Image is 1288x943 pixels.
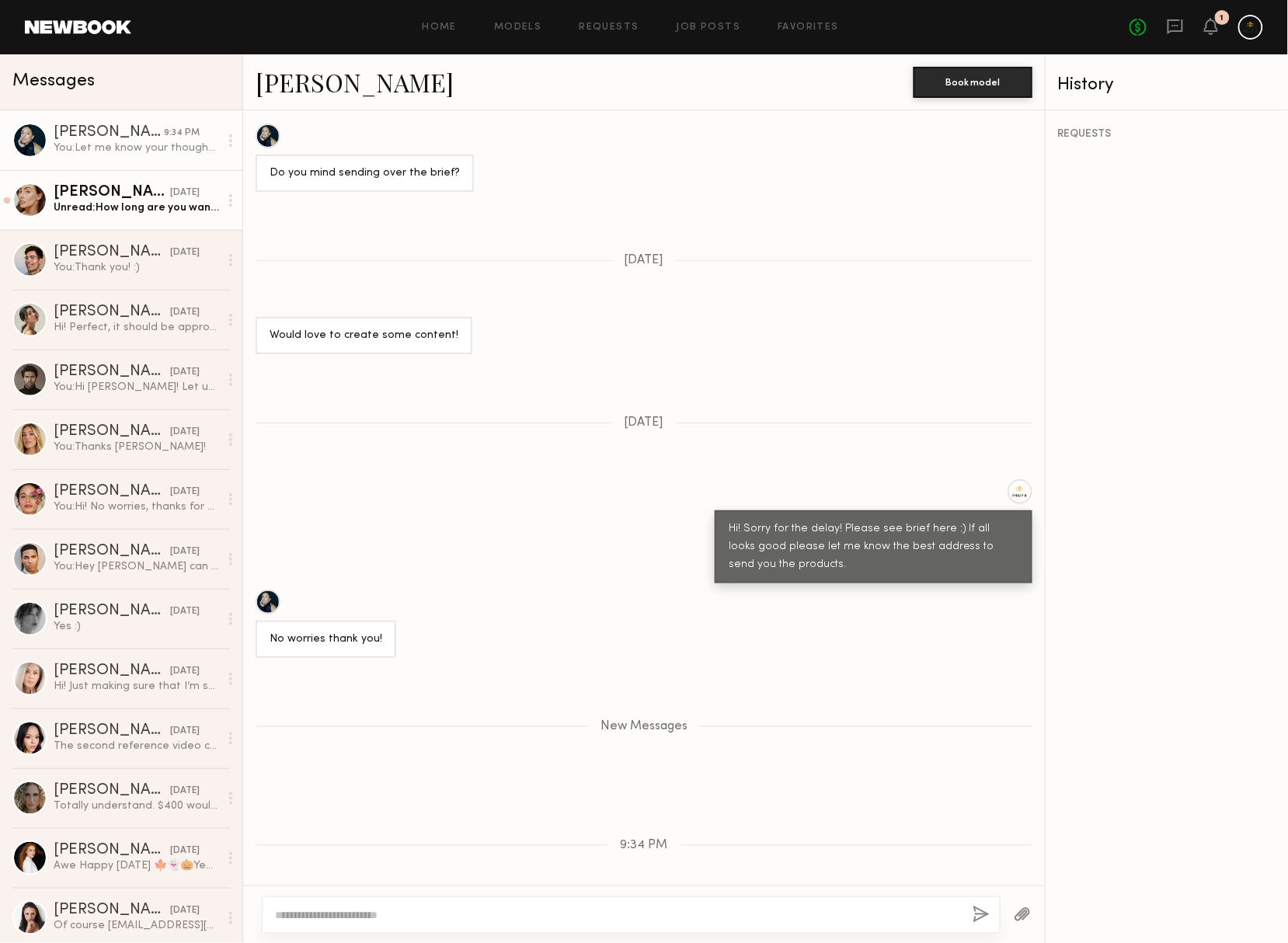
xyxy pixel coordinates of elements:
span: [DATE] [625,416,664,430]
div: [PERSON_NAME] [54,185,170,200]
div: [PERSON_NAME] [54,484,170,499]
div: You: Hi [PERSON_NAME]! Let us know if you're interested! [54,380,219,395]
div: [PERSON_NAME] [54,245,170,260]
div: [PERSON_NAME] [54,723,170,739]
span: Messages [12,72,95,90]
a: Book model [914,75,1032,88]
div: The second reference video can work at a $300 rate, provided it doesn’t require showing hair wash... [54,739,219,753]
span: [DATE] [625,254,664,267]
div: Hi! Perfect, it should be approved (: [54,320,219,335]
div: [DATE] [170,724,200,739]
div: You: Hi! No worries, thanks for getting back to us! [54,499,219,514]
a: Favorites [778,23,839,33]
div: [PERSON_NAME] [54,783,170,799]
div: 1 [1220,14,1224,23]
a: Home [423,23,458,33]
div: [DATE] [170,664,200,679]
div: [PERSON_NAME] [54,663,170,679]
a: Requests [580,23,639,33]
div: [DATE] [170,186,200,200]
div: No worries thank you! [270,631,382,649]
div: [DATE] [170,425,200,440]
span: New Messages [600,720,688,733]
div: [PERSON_NAME] [54,903,170,918]
div: [PERSON_NAME] [54,125,164,141]
div: [PERSON_NAME] [54,843,170,858]
div: [DATE] [170,604,200,619]
div: History [1058,76,1276,94]
div: Hi! Just making sure that I’m sending raw files for you to edit? I don’t do editing or add anythi... [54,679,219,694]
div: [DATE] [170,545,200,559]
div: [PERSON_NAME] [54,604,170,619]
div: You: Thanks [PERSON_NAME]! [54,440,219,454]
a: Models [494,23,541,33]
div: 9:34 PM [164,126,200,141]
a: [PERSON_NAME] [256,65,454,99]
div: [DATE] [170,784,200,799]
a: Job Posts [677,23,741,33]
div: You: Thank you! :) [54,260,219,275]
div: Totally understand. $400 would be my lowest for a reel. I’d be willing to drop 30 day paid ad to ... [54,799,219,813]
div: Unread: How long are you wanting the ad rights for? [54,200,219,215]
div: [PERSON_NAME] [54,424,170,440]
div: Of course [EMAIL_ADDRESS][DOMAIN_NAME] I have brown hair. It’s slightly wavy and quite thick. [54,918,219,933]
div: [DATE] [170,245,200,260]
div: REQUESTS [1058,129,1276,140]
div: [DATE] [170,903,200,918]
div: Do you mind sending over the brief? [270,165,460,183]
div: [PERSON_NAME] [54,304,170,320]
div: Hi! Sorry for the delay! Please see brief here :) If all looks good please let me know the best a... [729,520,1018,574]
div: Would love to create some content! [270,327,458,345]
div: Yes :) [54,619,219,634]
div: [PERSON_NAME] [54,544,170,559]
button: Book model [914,67,1032,98]
div: [PERSON_NAME] [54,364,170,380]
div: [DATE] [170,844,200,858]
div: [DATE] [170,365,200,380]
div: [DATE] [170,485,200,499]
span: 9:34 PM [621,839,668,852]
div: You: Let me know your thoughts! [54,141,219,155]
div: You: Hey [PERSON_NAME] can you please respond? We paid you and didn't receive the final asset. [54,559,219,574]
div: Awe Happy [DATE] 🍁👻🎃Yep that works! Typically for 90 days usage I just do 30% so $150 20% for 60 ... [54,858,219,873]
div: [DATE] [170,305,200,320]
